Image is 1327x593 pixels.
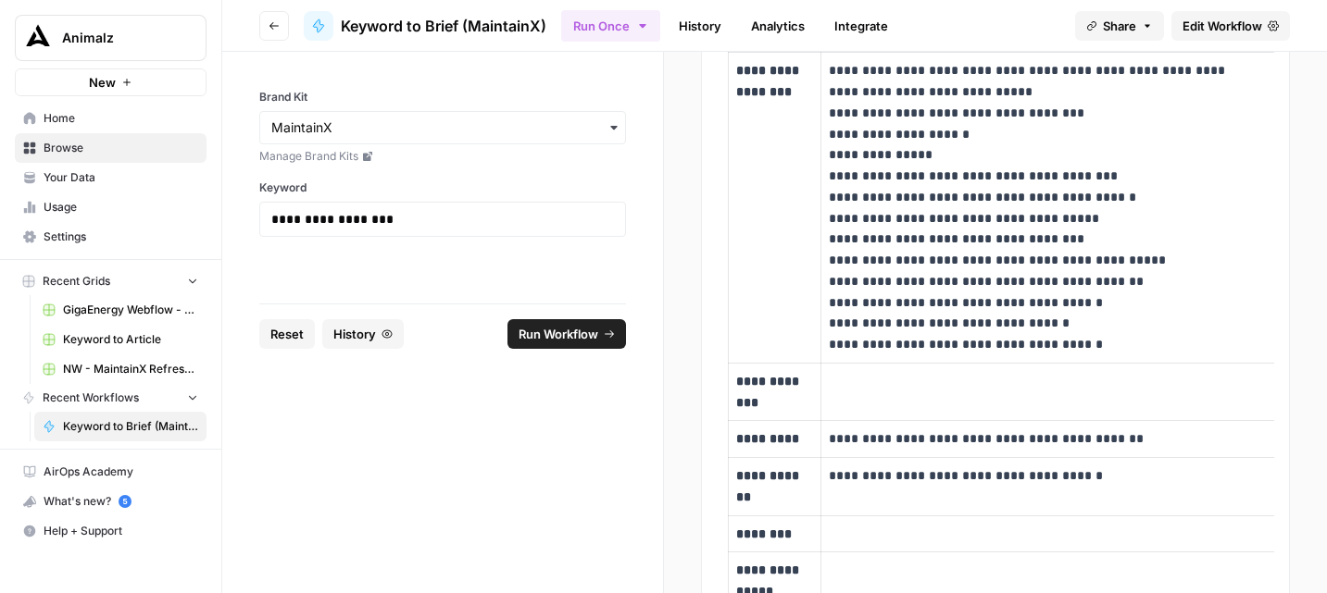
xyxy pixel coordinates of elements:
a: History [668,11,732,41]
input: MaintainX [271,118,614,137]
span: New [89,73,116,92]
span: Recent Workflows [43,389,139,406]
span: Share [1103,17,1136,35]
button: Run Once [561,10,660,42]
button: New [15,68,207,96]
a: Integrate [823,11,899,41]
span: GigaEnergy Webflow - Shop Inventories [63,302,198,318]
span: Keyword to Article [63,331,198,348]
a: AirOps Academy [15,457,207,487]
span: Keyword to Brief (MaintainX) [341,15,546,37]
button: Recent Grids [15,267,207,295]
a: GigaEnergy Webflow - Shop Inventories [34,295,207,325]
span: Home [44,110,198,127]
a: Usage [15,192,207,222]
a: Your Data [15,163,207,192]
button: Share [1075,11,1164,41]
span: History [333,325,376,343]
button: Reset [259,319,315,349]
a: 5 [119,495,131,508]
img: Animalz Logo [21,21,55,55]
text: 5 [122,497,127,506]
label: Keyword [259,179,626,196]
div: What's new? [16,488,206,515]
span: Usage [44,199,198,216]
button: Recent Workflows [15,384,207,412]
span: Animalz [62,29,174,47]
span: NW - MaintainX Refresh Workflow [63,361,198,377]
button: Help + Support [15,516,207,546]
label: Brand Kit [259,89,626,105]
span: Edit Workflow [1183,17,1262,35]
span: Recent Grids [43,273,110,290]
button: Workspace: Animalz [15,15,207,61]
span: Run Workflow [519,325,598,343]
a: Keyword to Article [34,325,207,354]
a: Keyword to Brief (MaintainX) [304,11,546,41]
span: Keyword to Brief (MaintainX) [63,418,198,435]
button: Run Workflow [507,319,626,349]
span: Reset [270,325,304,343]
span: Help + Support [44,523,198,539]
span: Browse [44,140,198,156]
button: History [322,319,404,349]
button: What's new? 5 [15,487,207,516]
a: Keyword to Brief (MaintainX) [34,412,207,441]
a: NW - MaintainX Refresh Workflow [34,354,207,384]
a: Settings [15,222,207,252]
a: Browse [15,133,207,163]
a: Manage Brand Kits [259,148,626,165]
span: Settings [44,229,198,245]
span: Your Data [44,169,198,186]
span: AirOps Academy [44,463,198,480]
a: Home [15,104,207,133]
a: Edit Workflow [1171,11,1290,41]
a: Analytics [740,11,816,41]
